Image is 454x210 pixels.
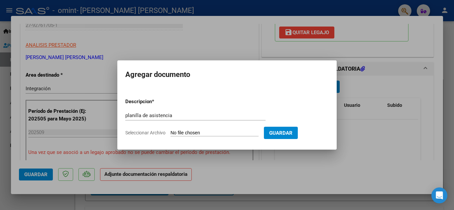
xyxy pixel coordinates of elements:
[125,130,166,135] span: Seleccionar Archivo
[125,68,329,81] h2: Agregar documento
[264,127,298,139] button: Guardar
[125,98,186,105] p: Descripcion
[269,130,292,136] span: Guardar
[431,187,447,203] div: Open Intercom Messenger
